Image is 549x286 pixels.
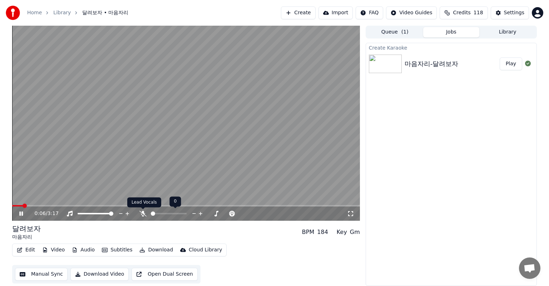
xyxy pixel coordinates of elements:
div: 달려보자 [12,224,41,234]
div: 마음자리-달려보자 [405,59,459,69]
a: Library [53,9,71,16]
div: Gm [350,228,360,236]
span: 3:17 [48,210,59,217]
div: Lead Vocals [127,198,161,208]
button: FAQ [356,6,383,19]
button: Open Dual Screen [132,268,198,281]
button: Create [281,6,316,19]
span: ( 1 ) [401,29,409,36]
button: Manual Sync [15,268,68,281]
button: Settings [491,6,529,19]
button: Queue [367,27,423,37]
div: 채팅 열기 [519,257,540,279]
img: youka [6,6,20,20]
button: Library [479,27,536,37]
button: Subtitles [99,245,135,255]
span: Credits [453,9,470,16]
button: Credits118 [440,6,488,19]
button: Download Video [70,268,129,281]
button: Jobs [423,27,480,37]
div: / [35,210,52,217]
nav: breadcrumb [27,9,128,16]
div: BPM [302,228,314,236]
button: Import [318,6,353,19]
button: Audio [69,245,98,255]
button: Play [500,57,522,70]
div: 0 [169,196,181,206]
div: Key [337,228,347,236]
div: 184 [317,228,328,236]
a: Home [27,9,42,16]
div: 마음자리 [12,234,41,241]
span: 달려보자 • 마음자리 [82,9,128,16]
button: Video Guides [386,6,437,19]
button: Video [39,245,68,255]
div: Settings [504,9,524,16]
button: Edit [14,245,38,255]
button: Download [137,245,176,255]
span: 0:06 [35,210,46,217]
span: 118 [474,9,483,16]
div: Create Karaoke [366,43,536,52]
div: Cloud Library [189,246,222,254]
